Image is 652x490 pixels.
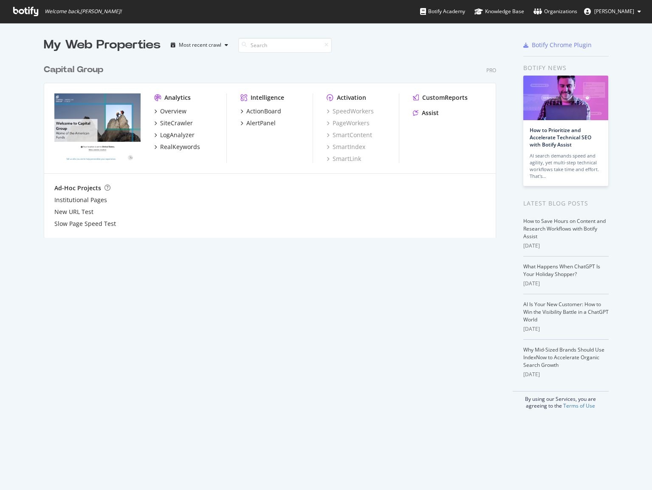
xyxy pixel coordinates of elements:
[44,64,107,76] a: Capital Group
[44,54,503,238] div: grid
[246,119,276,127] div: AlertPanel
[577,5,648,18] button: [PERSON_NAME]
[523,76,608,120] img: How to Prioritize and Accelerate Technical SEO with Botify Assist
[154,119,193,127] a: SiteCrawler
[523,41,592,49] a: Botify Chrome Plugin
[240,107,281,115] a: ActionBoard
[523,280,609,287] div: [DATE]
[523,263,600,278] a: What Happens When ChatGPT Is Your Holiday Shopper?
[160,107,186,115] div: Overview
[251,93,284,102] div: Intelligence
[327,143,365,151] a: SmartIndex
[160,131,195,139] div: LogAnalyzer
[523,217,606,240] a: How to Save Hours on Content and Research Workflows with Botify Assist
[160,119,193,127] div: SiteCrawler
[179,42,221,48] div: Most recent crawl
[420,7,465,16] div: Botify Academy
[523,371,609,378] div: [DATE]
[154,143,200,151] a: RealKeywords
[54,184,101,192] div: Ad-Hoc Projects
[422,109,439,117] div: Assist
[154,131,195,139] a: LogAnalyzer
[413,109,439,117] a: Assist
[160,143,200,151] div: RealKeywords
[327,107,374,115] a: SpeedWorkers
[44,64,103,76] div: Capital Group
[523,325,609,333] div: [DATE]
[246,107,281,115] div: ActionBoard
[594,8,634,15] span: Cynthia Casarez
[513,391,609,409] div: By using our Services, you are agreeing to the
[327,155,361,163] a: SmartLink
[523,346,604,369] a: Why Mid-Sized Brands Should Use IndexNow to Accelerate Organic Search Growth
[523,199,609,208] div: Latest Blog Posts
[154,107,186,115] a: Overview
[54,208,93,216] a: New URL Test
[530,152,602,180] div: AI search demands speed and agility, yet multi-step technical workflows take time and effort. Tha...
[486,67,496,74] div: Pro
[45,8,121,15] span: Welcome back, [PERSON_NAME] !
[44,37,161,54] div: My Web Properties
[54,196,107,204] a: Institutional Pages
[240,119,276,127] a: AlertPanel
[530,127,591,148] a: How to Prioritize and Accelerate Technical SEO with Botify Assist
[238,38,332,53] input: Search
[422,93,468,102] div: CustomReports
[523,301,609,323] a: AI Is Your New Customer: How to Win the Visibility Battle in a ChatGPT World
[532,41,592,49] div: Botify Chrome Plugin
[533,7,577,16] div: Organizations
[474,7,524,16] div: Knowledge Base
[413,93,468,102] a: CustomReports
[523,63,609,73] div: Botify news
[563,402,595,409] a: Terms of Use
[167,38,231,52] button: Most recent crawl
[337,93,366,102] div: Activation
[54,220,116,228] a: Slow Page Speed Test
[54,93,141,162] img: capitalgroup.com
[327,131,372,139] a: SmartContent
[327,119,370,127] a: PageWorkers
[523,242,609,250] div: [DATE]
[164,93,191,102] div: Analytics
